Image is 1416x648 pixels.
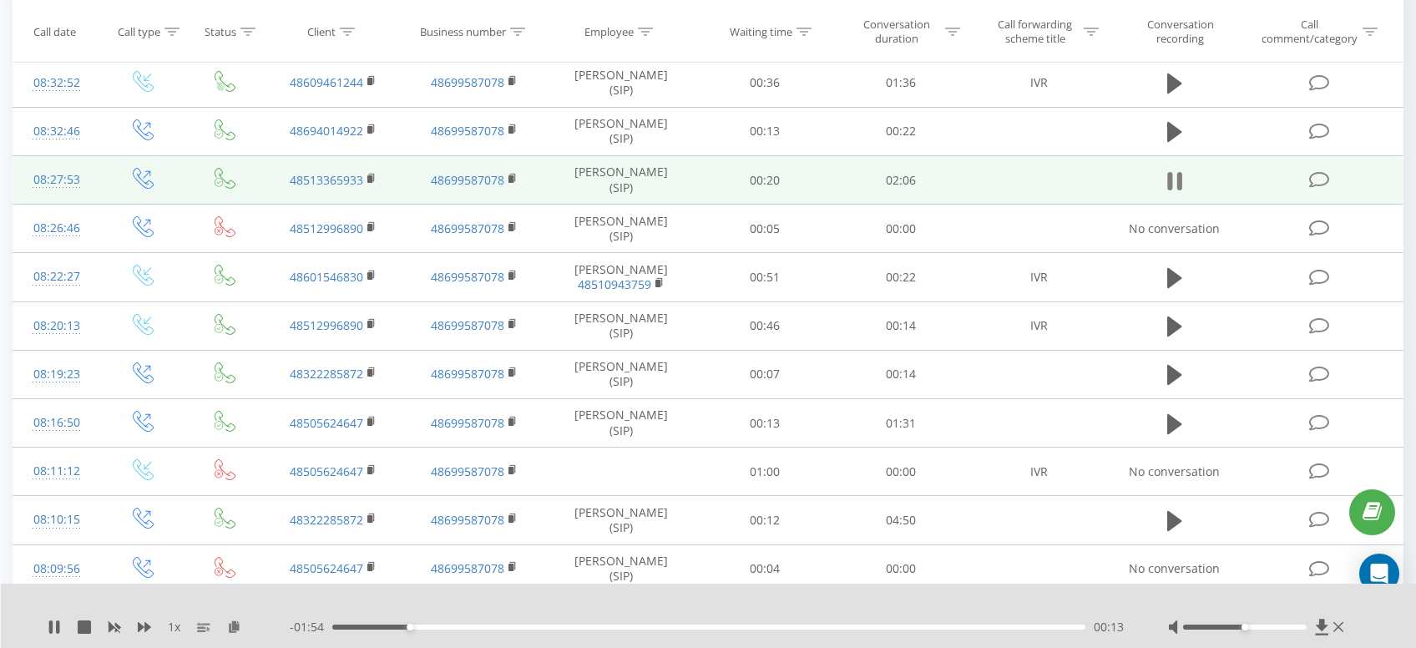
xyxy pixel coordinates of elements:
[1129,560,1220,576] span: No conversation
[545,107,697,155] td: [PERSON_NAME] (SIP)
[431,220,504,236] a: 48699587078
[968,301,1110,350] td: IVR
[1094,619,1124,635] span: 00:13
[431,463,504,479] a: 48699587078
[431,74,504,90] a: 48699587078
[420,24,506,38] div: Business number
[290,512,363,528] a: 48322285872
[290,220,363,236] a: 48512996890
[697,301,833,350] td: 00:46
[290,123,363,139] a: 48694014922
[578,276,651,292] a: 48510943759
[30,407,83,439] div: 08:16:50
[832,253,968,301] td: 00:22
[545,58,697,107] td: [PERSON_NAME] (SIP)
[545,253,697,301] td: [PERSON_NAME]
[205,24,236,38] div: Status
[584,24,634,38] div: Employee
[832,301,968,350] td: 00:14
[30,261,83,293] div: 08:22:27
[990,18,1080,46] div: Call forwarding scheme title
[968,253,1110,301] td: IVR
[545,496,697,544] td: [PERSON_NAME] (SIP)
[545,399,697,448] td: [PERSON_NAME] (SIP)
[832,156,968,205] td: 02:06
[697,399,833,448] td: 00:13
[431,317,504,333] a: 48699587078
[852,18,941,46] div: Conversation duration
[168,619,180,635] span: 1 x
[832,58,968,107] td: 01:36
[832,350,968,398] td: 00:14
[697,156,833,205] td: 00:20
[1359,554,1399,594] div: Open Intercom Messenger
[1126,18,1235,46] div: Conversation recording
[832,496,968,544] td: 04:50
[290,269,363,285] a: 48601546830
[1129,463,1220,479] span: No conversation
[290,619,332,635] span: - 01:54
[832,448,968,496] td: 00:00
[290,74,363,90] a: 48609461244
[431,415,504,431] a: 48699587078
[30,310,83,342] div: 08:20:13
[290,317,363,333] a: 48512996890
[431,269,504,285] a: 48699587078
[30,358,83,391] div: 08:19:23
[832,399,968,448] td: 01:31
[431,560,504,576] a: 48699587078
[545,544,697,593] td: [PERSON_NAME] (SIP)
[697,544,833,593] td: 00:04
[290,463,363,479] a: 48505624647
[697,205,833,253] td: 00:05
[832,107,968,155] td: 00:22
[545,350,697,398] td: [PERSON_NAME] (SIP)
[697,350,833,398] td: 00:07
[33,24,76,38] div: Call date
[290,172,363,188] a: 48513365933
[307,24,336,38] div: Client
[30,212,83,245] div: 08:26:46
[30,455,83,488] div: 08:11:12
[1261,18,1358,46] div: Call comment/category
[968,58,1110,107] td: IVR
[30,553,83,585] div: 08:09:56
[431,512,504,528] a: 48699587078
[545,156,697,205] td: [PERSON_NAME] (SIP)
[832,544,968,593] td: 00:00
[697,58,833,107] td: 00:36
[30,67,83,99] div: 08:32:52
[545,205,697,253] td: [PERSON_NAME] (SIP)
[431,366,504,382] a: 48699587078
[431,172,504,188] a: 48699587078
[118,24,160,38] div: Call type
[30,504,83,536] div: 08:10:15
[30,164,83,196] div: 08:27:53
[1242,624,1248,630] div: Accessibility label
[290,366,363,382] a: 48322285872
[407,624,413,630] div: Accessibility label
[968,448,1110,496] td: IVR
[290,415,363,431] a: 48505624647
[697,448,833,496] td: 01:00
[1129,220,1220,236] span: No conversation
[545,301,697,350] td: [PERSON_NAME] (SIP)
[697,107,833,155] td: 00:13
[730,24,792,38] div: Waiting time
[697,253,833,301] td: 00:51
[697,496,833,544] td: 00:12
[290,560,363,576] a: 48505624647
[431,123,504,139] a: 48699587078
[832,205,968,253] td: 00:00
[30,115,83,148] div: 08:32:46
